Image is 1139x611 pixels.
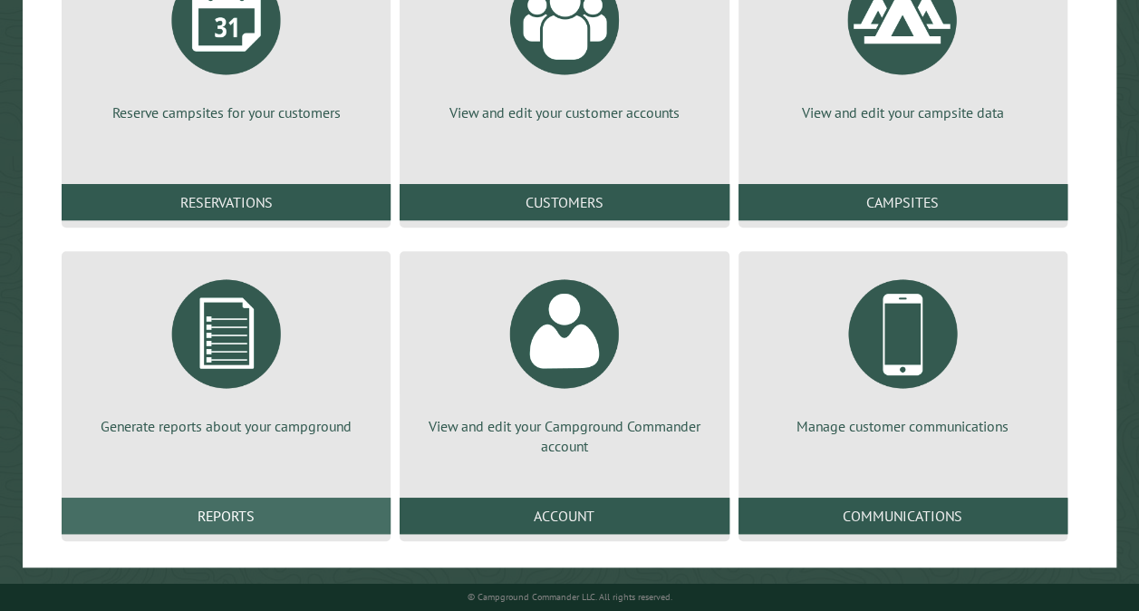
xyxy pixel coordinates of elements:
[83,416,369,436] p: Generate reports about your campground
[760,266,1046,436] a: Manage customer communications
[738,498,1067,534] a: Communications
[760,416,1046,436] p: Manage customer communications
[400,498,729,534] a: Account
[62,498,391,534] a: Reports
[738,184,1067,220] a: Campsites
[421,416,707,457] p: View and edit your Campground Commander account
[421,102,707,122] p: View and edit your customer accounts
[760,102,1046,122] p: View and edit your campsite data
[62,184,391,220] a: Reservations
[83,102,369,122] p: Reserve campsites for your customers
[400,184,729,220] a: Customers
[421,266,707,457] a: View and edit your Campground Commander account
[468,591,672,603] small: © Campground Commander LLC. All rights reserved.
[83,266,369,436] a: Generate reports about your campground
